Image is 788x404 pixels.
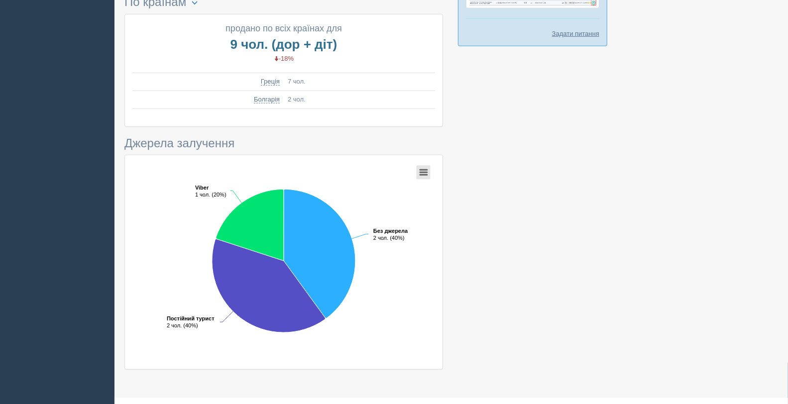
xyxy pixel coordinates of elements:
span: -18% [274,55,294,62]
td: 7 чол. [284,73,435,91]
text: 1 чол. (20%) [195,185,226,198]
a: Задати питання [552,29,599,38]
a: Греція [261,78,280,86]
text: 2 чол. (40%) [373,228,409,241]
text: 2 чол. (40%) [167,315,216,328]
span: продано по всіх країнах для [225,23,342,33]
tspan: Без джерела [373,228,408,234]
tspan: Viber [195,185,209,191]
a: Болгарія [254,96,280,103]
tspan: Постійний турист [167,315,215,321]
h3: Джерела залучення [124,137,443,150]
td: 2 чол. [284,91,435,109]
span: 9 чол. (дор + діт) [132,35,435,54]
